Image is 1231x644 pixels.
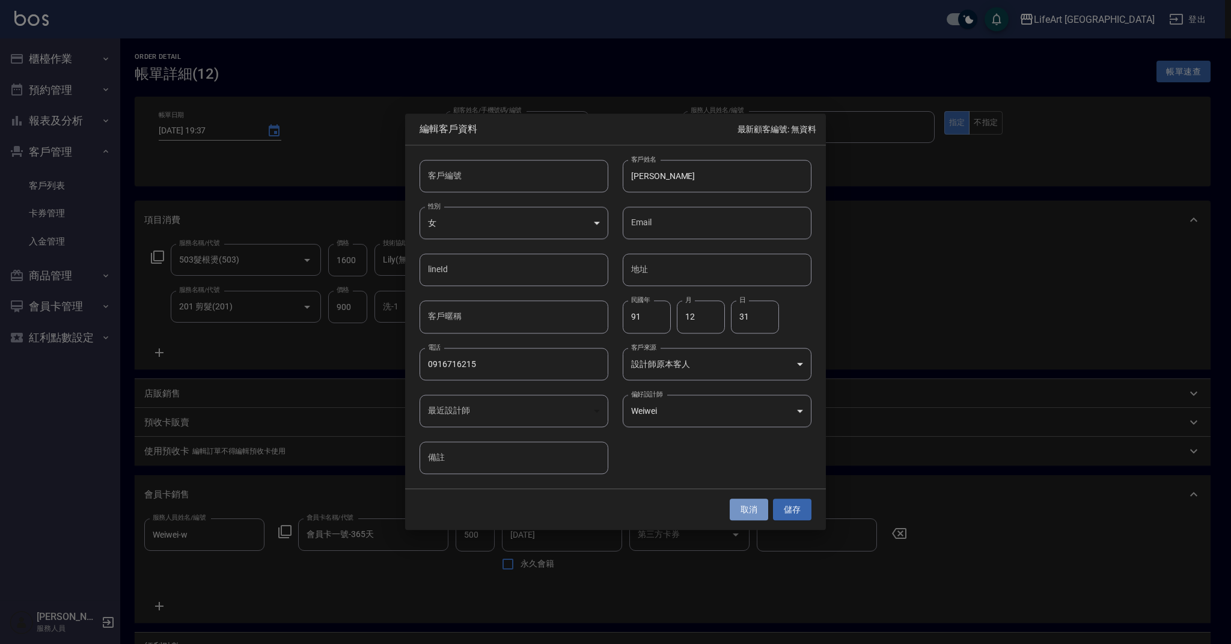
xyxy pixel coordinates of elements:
[420,123,738,135] span: 編輯客戶資料
[631,389,662,398] label: 偏好設計師
[623,348,811,380] div: 設計師原本客人
[631,296,650,305] label: 民國年
[623,395,811,427] div: Weiwei
[631,342,656,351] label: 客戶來源
[428,201,441,210] label: 性別
[738,123,816,136] p: 最新顧客編號: 無資料
[773,499,811,521] button: 儲存
[428,342,441,351] label: 電話
[420,207,608,239] div: 女
[631,154,656,163] label: 客戶姓名
[739,296,745,305] label: 日
[730,499,768,521] button: 取消
[685,296,691,305] label: 月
